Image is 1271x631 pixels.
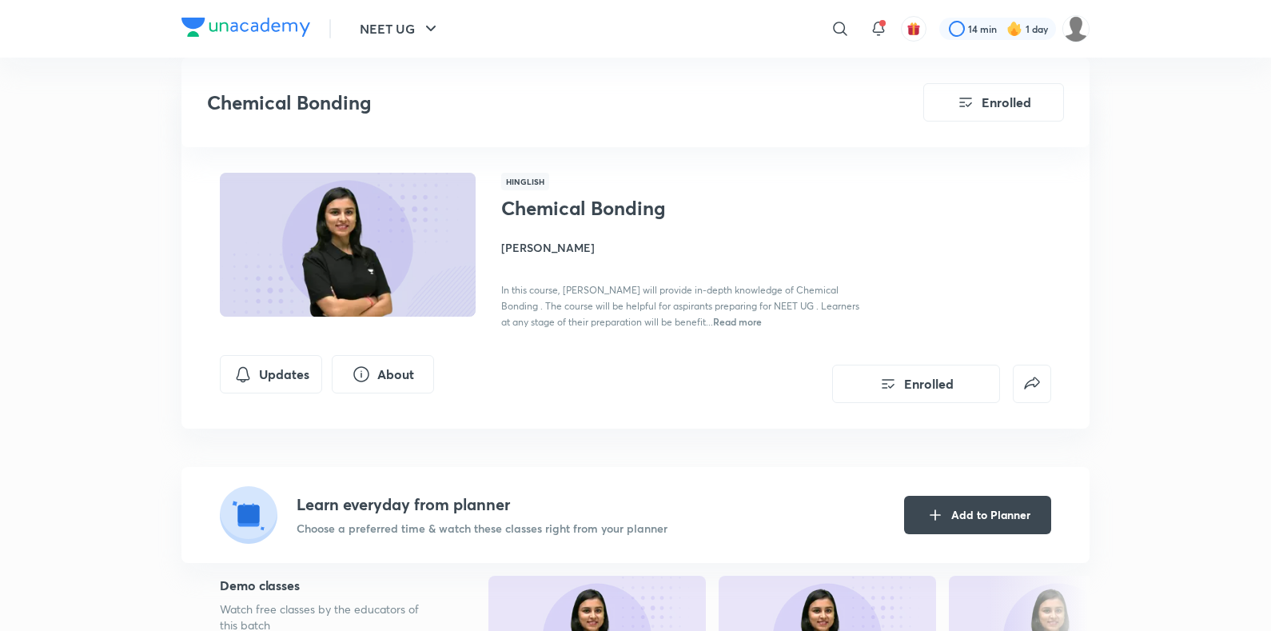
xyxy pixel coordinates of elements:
[501,197,763,220] h1: Chemical Bonding
[1062,15,1090,42] img: ANSHITA AGRAWAL
[207,91,833,114] h3: Chemical Bonding
[181,18,310,37] img: Company Logo
[181,18,310,41] a: Company Logo
[501,239,859,256] h4: [PERSON_NAME]
[220,355,322,393] button: Updates
[1006,21,1022,37] img: streak
[217,171,478,318] img: Thumbnail
[904,496,1051,534] button: Add to Planner
[1013,365,1051,403] button: false
[906,22,921,36] img: avatar
[332,355,434,393] button: About
[923,83,1064,122] button: Enrolled
[350,13,450,45] button: NEET UG
[901,16,926,42] button: avatar
[713,315,762,328] span: Read more
[220,576,437,595] h5: Demo classes
[501,173,549,190] span: Hinglish
[832,365,1000,403] button: Enrolled
[297,493,667,517] h4: Learn everyday from planner
[297,520,667,537] p: Choose a preferred time & watch these classes right from your planner
[501,284,859,328] span: In this course, [PERSON_NAME] will provide in-depth knowledge of Chemical Bonding . The course wi...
